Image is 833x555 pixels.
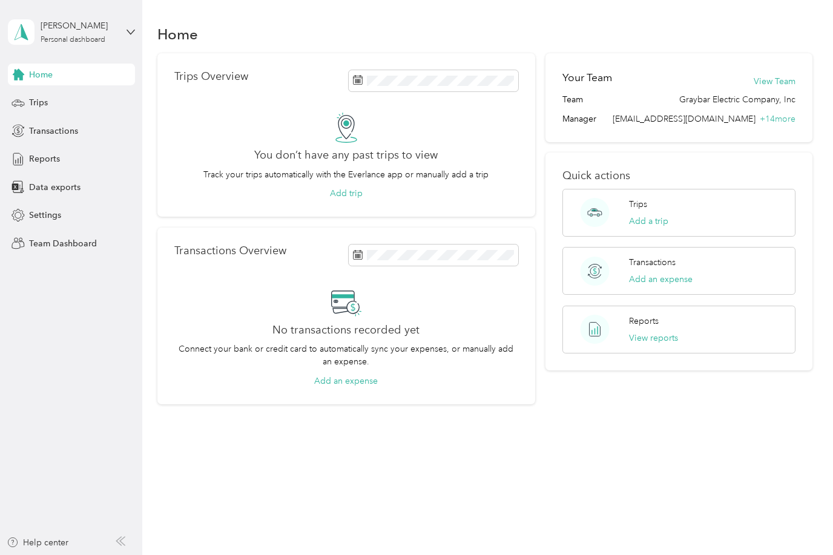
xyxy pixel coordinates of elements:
[157,28,198,41] h1: Home
[314,375,378,387] button: Add an expense
[330,187,363,200] button: Add trip
[29,181,81,194] span: Data exports
[272,324,420,337] h2: No transactions recorded yet
[29,125,78,137] span: Transactions
[41,36,105,44] div: Personal dashboard
[203,168,489,181] p: Track your trips automatically with the Everlance app or manually add a trip
[754,75,795,88] button: View Team
[29,237,97,250] span: Team Dashboard
[174,343,518,368] p: Connect your bank or credit card to automatically sync your expenses, or manually add an expense.
[562,113,596,125] span: Manager
[29,209,61,222] span: Settings
[629,332,678,344] button: View reports
[254,149,438,162] h2: You don’t have any past trips to view
[7,536,68,549] button: Help center
[613,114,756,124] span: [EMAIL_ADDRESS][DOMAIN_NAME]
[174,245,286,257] p: Transactions Overview
[41,19,116,32] div: [PERSON_NAME]
[562,93,583,106] span: Team
[629,215,668,228] button: Add a trip
[629,256,676,269] p: Transactions
[562,70,612,85] h2: Your Team
[765,487,833,555] iframe: Everlance-gr Chat Button Frame
[29,96,48,109] span: Trips
[679,93,795,106] span: Graybar Electric Company, Inc
[760,114,795,124] span: + 14 more
[174,70,248,83] p: Trips Overview
[562,169,795,182] p: Quick actions
[29,68,53,81] span: Home
[629,273,693,286] button: Add an expense
[629,198,647,211] p: Trips
[629,315,659,327] p: Reports
[29,153,60,165] span: Reports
